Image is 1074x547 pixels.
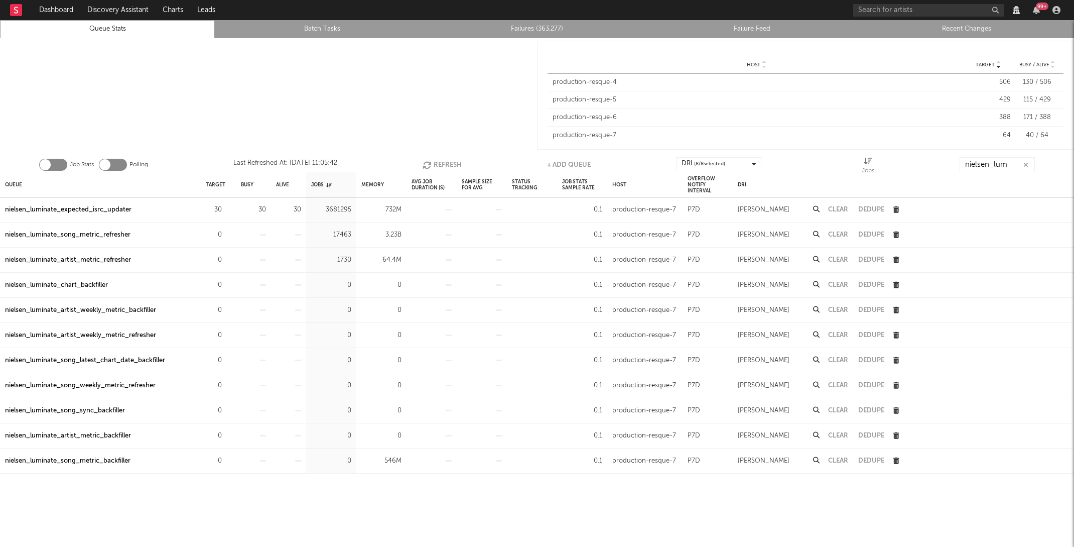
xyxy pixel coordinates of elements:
[828,307,848,313] button: Clear
[5,279,108,291] a: nielsen_luminate_chart_backfiller
[738,330,789,342] div: [PERSON_NAME]
[562,330,602,342] div: 0.1
[553,131,961,141] div: production-resque-7
[233,157,337,172] div: Last Refreshed At: [DATE] 11:05:42
[206,380,222,392] div: 0
[311,254,351,266] div: 1730
[1019,62,1049,68] span: Busy / Alive
[5,355,165,367] a: nielsen_luminate_song_latest_chart_date_backfiller
[828,232,848,238] button: Clear
[862,157,874,176] div: Jobs
[612,204,676,216] div: production-resque-7
[311,405,351,417] div: 0
[858,206,884,213] button: Dedupe
[361,174,384,195] div: Memory
[562,430,602,442] div: 0.1
[688,254,700,266] div: P7D
[738,304,789,316] div: [PERSON_NAME]
[738,229,789,241] div: [PERSON_NAME]
[553,113,961,123] div: production-resque-6
[853,4,1004,17] input: Search for artists
[311,229,351,241] div: 17463
[738,355,789,367] div: [PERSON_NAME]
[688,204,700,216] div: P7D
[966,113,1011,123] div: 388
[361,380,401,392] div: 0
[858,357,884,364] button: Dedupe
[612,330,676,342] div: production-resque-7
[612,254,676,266] div: production-resque-7
[1016,113,1058,123] div: 171 / 388
[412,174,452,195] div: Avg Job Duration (s)
[966,95,1011,105] div: 429
[70,159,94,171] label: Job Stats
[612,405,676,417] div: production-resque-7
[562,279,602,291] div: 0.1
[688,330,700,342] div: P7D
[276,174,289,195] div: Alive
[6,23,209,35] a: Queue Stats
[688,304,700,316] div: P7D
[5,430,131,442] a: nielsen_luminate_artist_metric_backfiller
[828,382,848,389] button: Clear
[5,330,156,342] a: nielsen_luminate_artist_weekly_metric_refresher
[311,380,351,392] div: 0
[1016,95,1058,105] div: 115 / 429
[547,157,591,172] button: + Add Queue
[5,204,131,216] a: nielsen_luminate_expected_isrc_updater
[858,432,884,439] button: Dedupe
[562,355,602,367] div: 0.1
[612,304,676,316] div: production-resque-7
[858,282,884,288] button: Dedupe
[562,204,602,216] div: 0.1
[311,430,351,442] div: 0
[858,407,884,414] button: Dedupe
[361,254,401,266] div: 64.4M
[206,254,222,266] div: 0
[960,157,1035,172] input: Search...
[682,158,725,170] div: DRI
[5,229,130,241] a: nielsen_luminate_song_metric_refresher
[361,455,401,467] div: 546M
[612,430,676,442] div: production-resque-7
[206,405,222,417] div: 0
[206,355,222,367] div: 0
[5,254,131,266] a: nielsen_luminate_artist_metric_refresher
[311,279,351,291] div: 0
[553,77,961,87] div: production-resque-4
[562,229,602,241] div: 0.1
[562,174,602,195] div: Job Stats Sample Rate
[311,455,351,467] div: 0
[361,330,401,342] div: 0
[206,304,222,316] div: 0
[738,204,789,216] div: [PERSON_NAME]
[858,382,884,389] button: Dedupe
[828,282,848,288] button: Clear
[828,357,848,364] button: Clear
[688,355,700,367] div: P7D
[206,430,222,442] div: 0
[694,158,725,170] span: ( 8 / 8 selected)
[738,279,789,291] div: [PERSON_NAME]
[361,405,401,417] div: 0
[5,380,156,392] a: nielsen_luminate_song_weekly_metric_refresher
[828,332,848,339] button: Clear
[865,23,1068,35] a: Recent Changes
[241,204,266,216] div: 30
[828,432,848,439] button: Clear
[828,407,848,414] button: Clear
[862,165,874,177] div: Jobs
[5,455,130,467] div: nielsen_luminate_song_metric_backfiller
[562,455,602,467] div: 0.1
[858,307,884,313] button: Dedupe
[311,174,332,195] div: Jobs
[738,380,789,392] div: [PERSON_NAME]
[828,458,848,464] button: Clear
[206,455,222,467] div: 0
